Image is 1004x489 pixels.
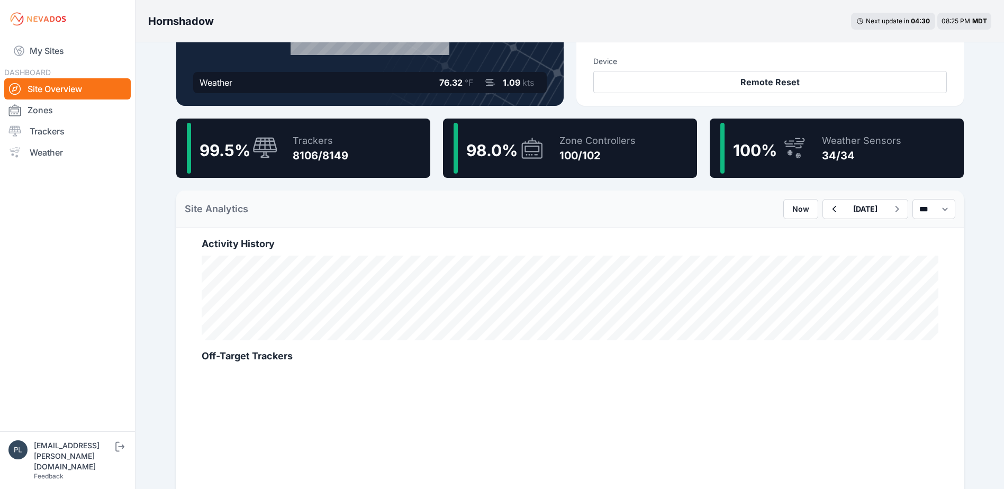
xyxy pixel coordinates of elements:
div: Zone Controllers [559,133,636,148]
span: DASHBOARD [4,68,51,77]
h3: Device [593,56,947,67]
h2: Off-Target Trackers [202,349,938,364]
a: Site Overview [4,78,131,99]
div: 34/34 [822,148,901,163]
a: 100%Weather Sensors34/34 [710,119,964,178]
img: plsmith@sundt.com [8,440,28,459]
a: Trackers [4,121,131,142]
a: My Sites [4,38,131,64]
button: Remote Reset [593,71,947,93]
span: kts [522,77,534,88]
a: Zones [4,99,131,121]
div: [EMAIL_ADDRESS][PERSON_NAME][DOMAIN_NAME] [34,440,113,472]
span: 1.09 [503,77,520,88]
img: Nevados [8,11,68,28]
div: 04 : 30 [911,17,930,25]
span: 99.5 % [200,141,250,160]
div: 100/102 [559,148,636,163]
div: Trackers [293,133,348,148]
nav: Breadcrumb [148,7,214,35]
div: 8106/8149 [293,148,348,163]
span: °F [465,77,473,88]
a: Weather [4,142,131,163]
span: 100 % [733,141,777,160]
span: MDT [972,17,987,25]
span: 76.32 [439,77,463,88]
h2: Activity History [202,237,938,251]
button: Now [783,199,818,219]
a: 98.0%Zone Controllers100/102 [443,119,697,178]
h2: Site Analytics [185,202,248,216]
span: 08:25 PM [942,17,970,25]
div: Weather [200,76,232,89]
div: Weather Sensors [822,133,901,148]
button: [DATE] [845,200,886,219]
a: 99.5%Trackers8106/8149 [176,119,430,178]
h3: Hornshadow [148,14,214,29]
span: Next update in [866,17,909,25]
a: Feedback [34,472,64,480]
span: 98.0 % [466,141,518,160]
